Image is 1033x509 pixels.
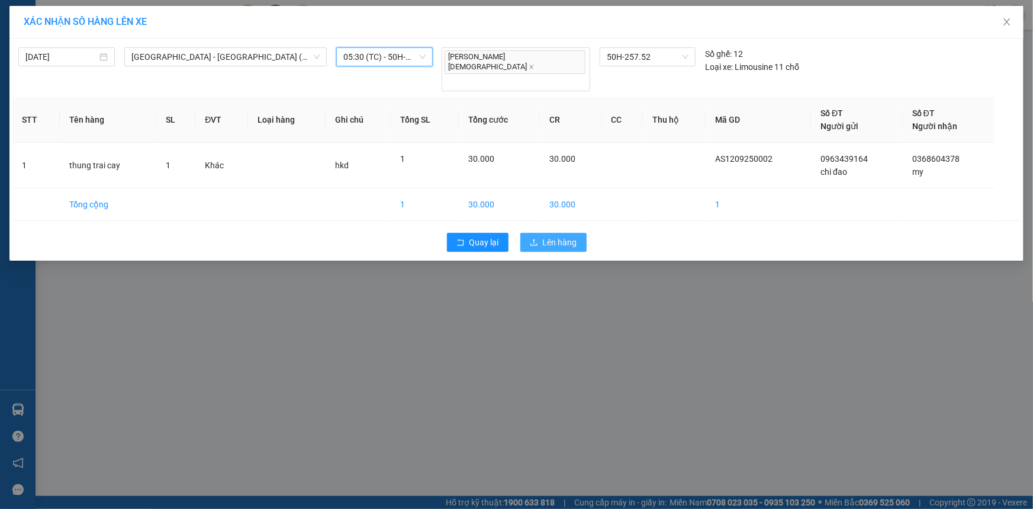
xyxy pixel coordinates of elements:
[60,143,156,188] td: thung trai cay
[469,236,499,249] span: Quay lại
[715,154,773,164] span: AS1209250002
[15,15,74,74] img: logo.jpg
[912,154,960,164] span: 0368604378
[195,97,247,143] th: ĐVT
[705,60,733,73] span: Loại xe:
[24,16,147,27] span: XÁC NHẬN SỐ HÀNG LÊN XE
[156,97,195,143] th: SL
[820,121,858,131] span: Người gửi
[335,161,349,170] span: hkd
[530,238,538,248] span: upload
[25,50,97,63] input: 12/09/2025
[990,6,1024,39] button: Close
[326,97,391,143] th: Ghi chú
[529,64,535,70] span: close
[456,238,465,248] span: rollback
[705,47,743,60] div: 12
[195,143,247,188] td: Khác
[705,47,732,60] span: Số ghế:
[706,97,811,143] th: Mã GD
[540,188,602,221] td: 30.000
[459,97,540,143] th: Tổng cước
[12,143,60,188] td: 1
[643,97,706,143] th: Thu hộ
[543,236,577,249] span: Lên hàng
[912,121,957,131] span: Người nhận
[343,48,426,66] span: 05:30 (TC) - 50H-257.52
[313,53,320,60] span: down
[540,97,602,143] th: CR
[549,154,575,164] span: 30.000
[447,233,509,252] button: rollbackQuay lại
[912,108,935,118] span: Số ĐT
[1002,17,1012,27] span: close
[468,154,494,164] span: 30.000
[820,154,868,164] span: 0963439164
[706,188,811,221] td: 1
[166,161,170,170] span: 1
[60,188,156,221] td: Tổng cộng
[391,188,459,221] td: 1
[820,167,847,177] span: chi đao
[131,48,320,66] span: Sài Gòn - Tây Ninh (VIP)
[400,154,405,164] span: 1
[445,50,585,74] span: [PERSON_NAME][DEMOGRAPHIC_DATA]
[459,188,540,221] td: 30.000
[12,97,60,143] th: STT
[60,97,156,143] th: Tên hàng
[391,97,459,143] th: Tổng SL
[607,48,688,66] span: 50H-257.52
[705,60,799,73] div: Limousine 11 chỗ
[520,233,587,252] button: uploadLên hàng
[820,108,843,118] span: Số ĐT
[912,167,923,177] span: my
[602,97,643,143] th: CC
[248,97,326,143] th: Loại hàng
[111,29,495,44] li: [STREET_ADDRESS][PERSON_NAME]. [GEOGRAPHIC_DATA], Tỉnh [GEOGRAPHIC_DATA]
[15,86,188,126] b: GỬI : PV An Sương ([GEOGRAPHIC_DATA])
[111,44,495,59] li: Hotline: 1900 8153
